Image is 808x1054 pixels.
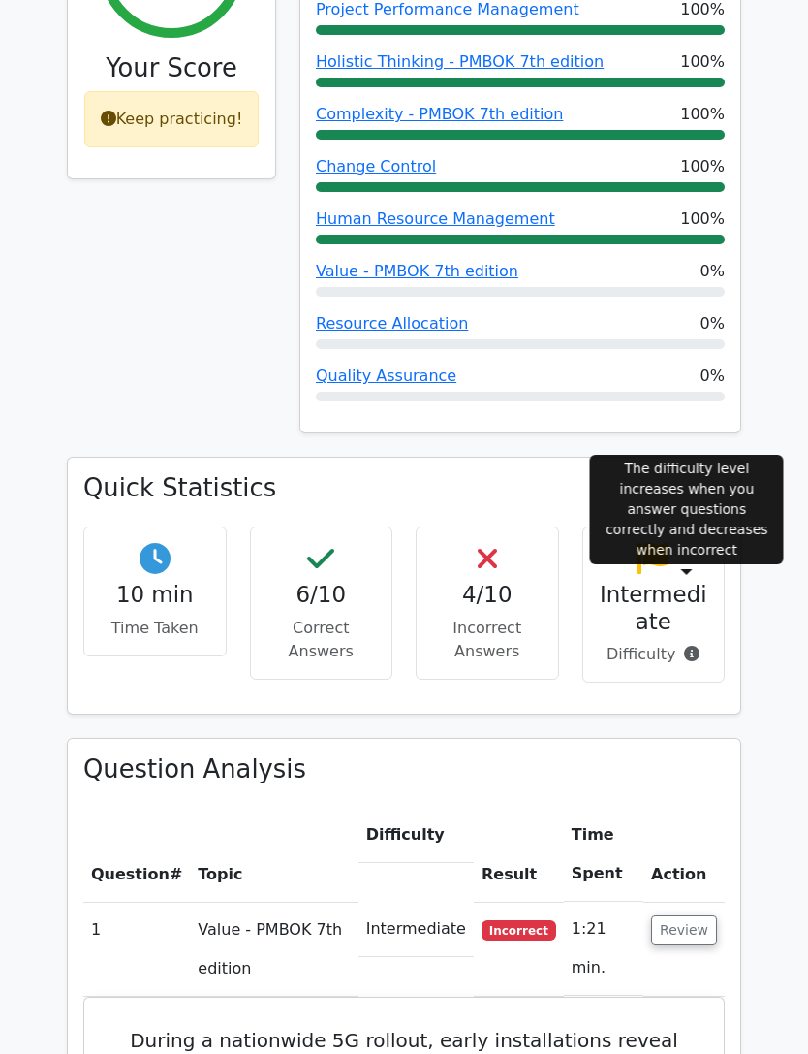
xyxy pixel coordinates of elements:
a: Human Resource Management [316,209,555,228]
button: Review [651,915,717,945]
a: Quality Assurance [316,367,456,385]
th: Time Spent [564,808,643,902]
td: Value - PMBOK 7th edition [190,902,357,996]
p: Difficulty [599,643,709,666]
td: 1 [83,902,190,996]
a: Resource Allocation [316,314,468,333]
span: 100% [680,103,725,126]
span: 100% [680,50,725,74]
td: 1:21 min. [564,902,643,996]
h4: Intermediate [599,582,709,635]
span: Question [91,865,170,883]
span: 100% [680,155,725,178]
h3: Quick Statistics [83,473,725,503]
th: Action [643,808,725,902]
p: Correct Answers [266,617,377,663]
span: 0% [700,260,725,283]
span: 0% [700,312,725,335]
h3: Question Analysis [83,754,725,784]
a: Holistic Thinking - PMBOK 7th edition [316,52,604,71]
span: 0% [700,365,725,388]
th: # [83,808,190,902]
h4: 4/10 [432,582,543,608]
span: Incorrect [482,920,556,940]
p: Time Taken [100,617,210,640]
span: 100% [680,208,725,231]
td: Intermediate [358,902,474,957]
div: The difficulty level increases when you answer questions correctly and decreases when incorrect [590,455,784,564]
div: Keep practicing! [84,91,260,147]
a: Value - PMBOK 7th edition [316,262,518,280]
a: Complexity - PMBOK 7th edition [316,105,563,123]
h3: Your Score [83,53,260,83]
a: Change Control [316,157,436,176]
th: Topic [190,808,357,902]
h4: 6/10 [266,582,377,608]
th: Result [474,808,564,902]
th: Difficulty [358,808,474,863]
h4: 10 min [100,582,210,608]
p: Incorrect Answers [432,617,543,663]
